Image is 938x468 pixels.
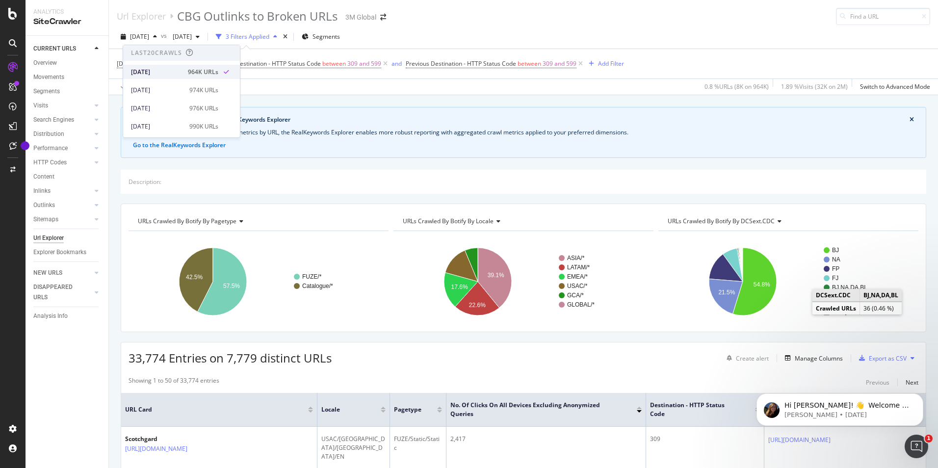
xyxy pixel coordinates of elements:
[117,59,164,68] span: [DOMAIN_NAME]
[450,435,642,443] div: 2,417
[33,214,92,225] a: Sitemaps
[856,79,930,95] button: Switch to Advanced Mode
[925,435,933,442] span: 1
[33,101,92,111] a: Visits
[33,129,92,139] a: Distribution
[33,268,92,278] a: NEW URLS
[832,247,839,254] text: BJ
[567,283,588,289] text: USAC/*
[450,401,622,418] span: No. of Clicks On All Devices excluding anonymized queries
[650,435,760,443] div: 309
[33,186,51,196] div: Inlinks
[907,113,916,126] button: close banner
[33,115,92,125] a: Search Engines
[131,104,183,113] div: [DATE]
[125,435,230,443] div: Scotchgard
[668,217,775,225] span: URLs Crawled By Botify By DCSext.CDC
[129,178,161,186] div: Description:
[33,268,62,278] div: NEW URLS
[718,289,735,296] text: 21.5%
[33,72,102,82] a: Movements
[136,213,380,229] h4: URLs Crawled By Botify By pagetype
[832,309,840,316] text: 1/9
[121,107,926,158] div: info banner
[723,350,769,366] button: Create alert
[832,284,867,291] text: BJ,NA,DA,BL
[117,29,161,45] button: [DATE]
[302,283,333,289] text: Catalogue/*
[567,255,585,261] text: ASIA/*
[33,143,68,154] div: Performance
[347,57,381,71] span: 309 and 599
[130,32,149,41] span: 2025 Oct. 5th
[235,59,321,68] span: Destination - HTTP Status Code
[43,38,169,47] p: Message from Laura, sent 18w ago
[298,29,344,45] button: Segments
[905,435,928,458] iframe: Intercom live chat
[33,186,92,196] a: Inlinks
[169,32,192,41] span: 2025 Sep. 14th
[281,32,289,42] div: times
[177,8,338,25] div: CBG Outlinks to Broken URLs
[131,86,183,95] div: [DATE]
[650,401,740,418] span: Destination - HTTP Status Code
[781,82,848,91] div: 1.89 % Visits ( 32K on 2M )
[795,354,843,363] div: Manage Columns
[345,12,376,22] div: 3M Global
[186,274,203,281] text: 42.5%
[33,233,64,243] div: Url Explorer
[812,302,860,315] td: Crawled URLs
[403,217,494,225] span: URLs Crawled By Botify By locale
[129,350,332,366] span: 33,774 Entries on 7,779 distinct URLs
[33,58,57,68] div: Overview
[33,157,67,168] div: HTTP Codes
[321,435,386,461] div: USAC/[GEOGRAPHIC_DATA]/[GEOGRAPHIC_DATA]/EN
[33,143,92,154] a: Performance
[33,115,74,125] div: Search Engines
[488,272,504,279] text: 39.1%
[33,44,92,54] a: CURRENT URLS
[33,311,68,321] div: Analysis Info
[860,289,902,302] td: BJ,NA,DA,BL
[133,141,226,150] button: Go to the RealKeywords Explorer
[33,86,102,97] a: Segments
[33,233,102,243] a: Url Explorer
[391,59,402,68] button: and
[860,82,930,91] div: Switch to Advanced Mode
[33,200,55,210] div: Outlinks
[313,32,340,41] span: Segments
[658,239,916,324] svg: A chart.
[567,264,590,271] text: LATAM/*
[451,284,468,290] text: 17.6%
[836,8,930,25] input: Find a URL
[401,213,645,229] h4: URLs Crawled By Botify By locale
[33,86,60,97] div: Segments
[161,31,169,40] span: vs
[33,101,48,111] div: Visits
[33,282,92,303] a: DISAPPEARED URLS
[855,350,907,366] button: Export as CSV
[832,256,840,263] text: NA
[33,311,102,321] a: Analysis Info
[302,273,322,280] text: FUZE/*
[860,302,902,315] td: 36 (0.46 %)
[33,44,76,54] div: CURRENT URLS
[33,8,101,16] div: Analytics
[393,239,651,324] div: A chart.
[33,282,83,303] div: DISAPPEARED URLS
[321,405,366,414] span: locale
[33,200,92,210] a: Outlinks
[131,49,182,57] div: Last 20 Crawls
[585,58,624,70] button: Add Filter
[704,82,769,91] div: 0.8 % URLs ( 8K on 964K )
[598,59,624,68] div: Add Filter
[781,352,843,364] button: Manage Columns
[322,59,346,68] span: between
[666,213,910,229] h4: URLs Crawled By Botify By DCSext.CDC
[117,11,166,22] a: Url Explorer
[189,104,218,113] div: 976K URLs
